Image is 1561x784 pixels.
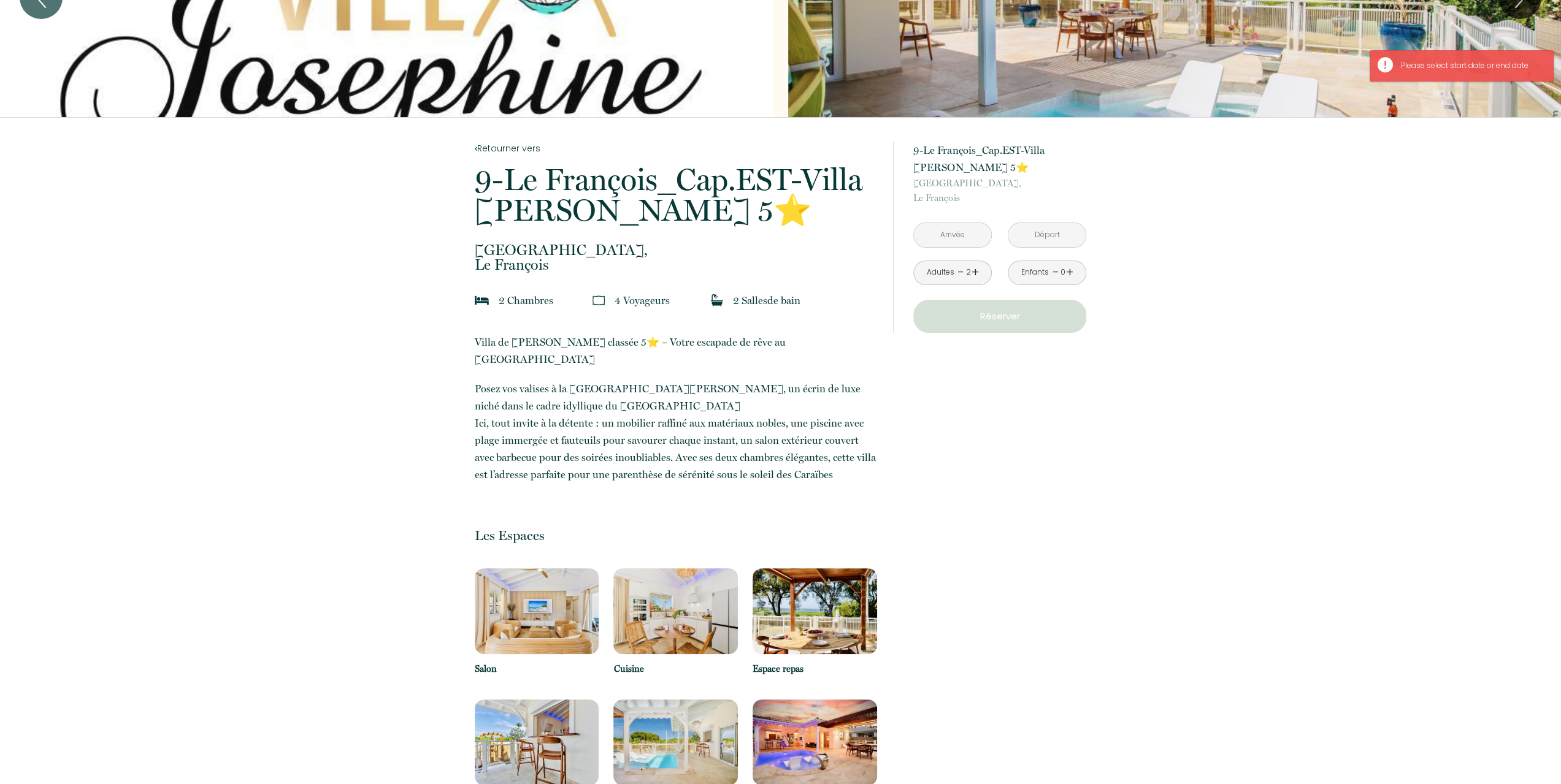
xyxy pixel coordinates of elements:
[913,176,1086,191] span: [GEOGRAPHIC_DATA],
[753,661,877,676] p: Espace repas
[972,263,979,282] a: +
[475,333,877,368] p: Villa de [PERSON_NAME] classée 5⭐️ – Votre escapade de rêve au [GEOGRAPHIC_DATA]
[475,661,599,676] p: Salon
[499,292,553,309] p: 2 Chambre
[613,568,738,654] img: 17436325888673.jpg
[1066,263,1073,282] a: +
[913,142,1086,176] p: 9-Le François_Cap.EST-Villa [PERSON_NAME] 5⭐️
[615,292,670,309] p: 4 Voyageur
[665,294,670,306] span: s
[475,164,877,226] p: 9-Le François_Cap.EST-Villa [PERSON_NAME] 5⭐️
[918,309,1082,324] p: Réserver
[733,292,800,309] p: 2 Salle de bain
[475,380,877,483] p: Posez vos valises à la [GEOGRAPHIC_DATA][PERSON_NAME], un écrin de luxe niché dans le cadre idyll...
[475,243,877,272] p: Le François
[914,223,991,247] input: Arrivée
[613,661,738,676] p: Cuisine
[475,527,877,544] p: Les Espaces
[913,300,1086,333] button: Réserver
[965,267,972,278] div: 2
[763,294,767,306] span: s
[1021,267,1049,278] div: Enfants
[475,568,599,654] img: 17436325550894.jpg
[913,176,1086,205] p: Le François
[957,263,964,282] a: -
[753,568,877,654] img: 17436324068874.jpg
[475,243,877,257] span: [GEOGRAPHIC_DATA],
[1401,60,1541,72] div: Please select start date or end date
[1008,223,1086,247] input: Départ
[549,294,553,306] span: s
[593,294,605,306] img: guests
[926,267,954,278] div: Adultes
[475,142,877,155] a: Retourner vers
[1052,263,1059,282] a: -
[1060,267,1066,278] div: 0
